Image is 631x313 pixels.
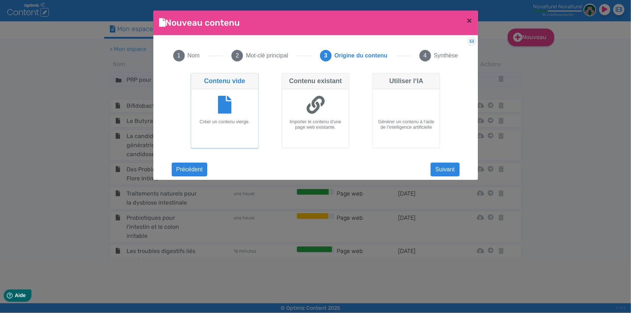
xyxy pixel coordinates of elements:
[223,41,297,70] button: 2Mot-clé principal
[320,50,332,61] span: 3
[434,51,458,60] span: Synthèse
[461,10,478,31] button: Close
[411,41,467,70] button: 4Synthèse
[194,119,255,125] h6: Créer un contenu vierge.
[419,50,431,61] span: 4
[282,73,349,89] div: Contenu existant
[165,41,209,70] button: 1Nom
[376,119,437,130] h6: Générer un contenu à l‘aide de l‘intelligence artificielle
[172,163,208,176] button: Précédent
[334,51,388,60] span: Origine du contenu
[188,51,200,60] span: Nom
[159,16,240,29] h4: Nouveau contenu
[431,163,459,176] button: Suivant
[467,16,472,26] span: ×
[311,41,396,70] button: 3Origine du contenu
[373,73,440,89] div: Utiliser l‘IA
[285,119,346,130] h6: Importer le contenu d'une page web existante.
[246,51,288,60] span: Mot-clé principal
[173,50,185,61] span: 1
[191,73,258,89] div: Contenu vide
[231,50,243,61] span: 2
